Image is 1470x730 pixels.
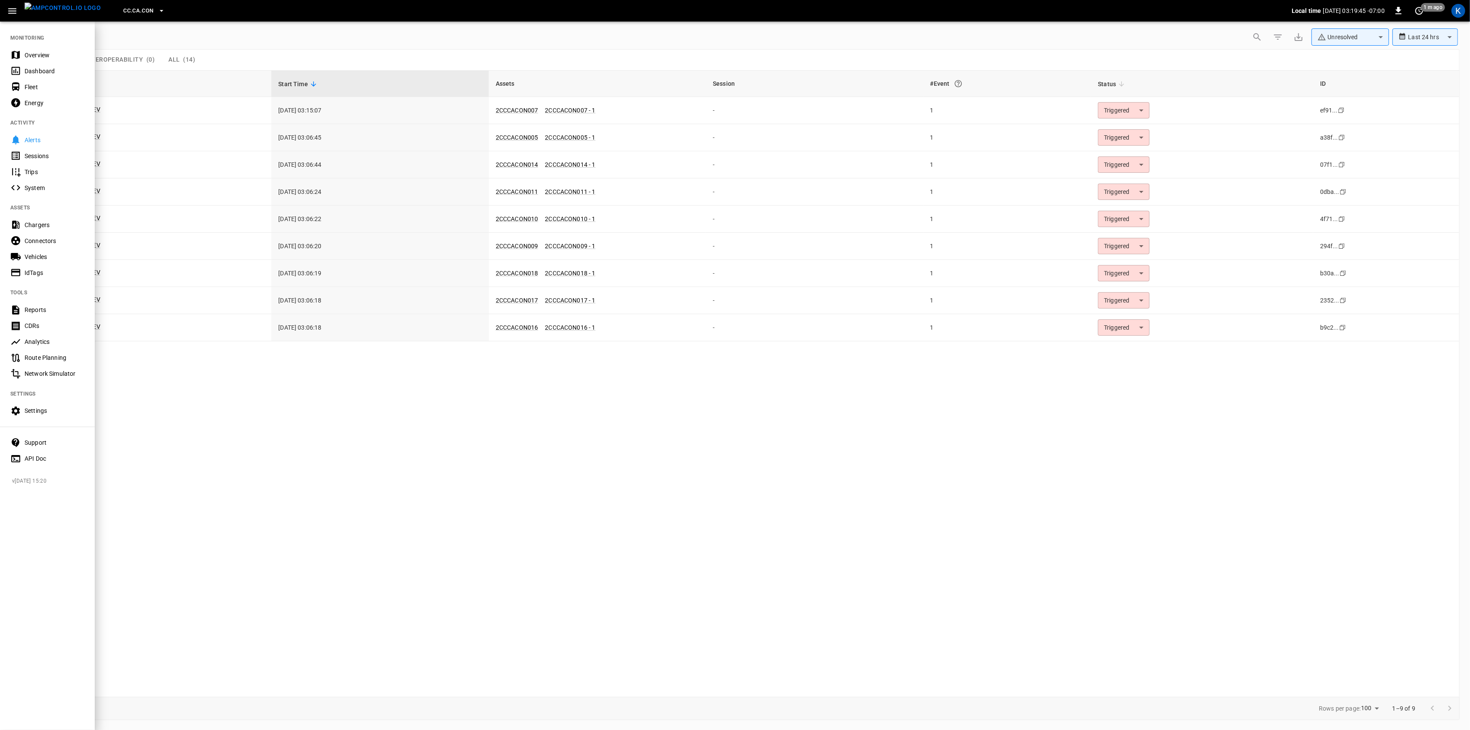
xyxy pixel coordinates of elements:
[25,253,84,261] div: Vehicles
[25,369,84,378] div: Network Simulator
[25,51,84,59] div: Overview
[25,321,84,330] div: CDRs
[25,454,84,463] div: API Doc
[25,67,84,75] div: Dashboard
[1292,6,1321,15] p: Local time
[1451,4,1465,18] div: profile-icon
[25,83,84,91] div: Fleet
[1412,4,1426,18] button: set refresh interval
[25,337,84,346] div: Analytics
[1421,3,1445,12] span: 1 m ago
[25,184,84,192] div: System
[25,438,84,447] div: Support
[25,353,84,362] div: Route Planning
[12,477,88,486] span: v [DATE] 15:20
[25,168,84,176] div: Trips
[25,99,84,107] div: Energy
[1323,6,1385,15] p: [DATE] 03:19:45 -07:00
[25,136,84,144] div: Alerts
[25,306,84,314] div: Reports
[123,6,153,16] span: CC.CA.CON
[25,268,84,277] div: IdTags
[25,221,84,229] div: Chargers
[25,406,84,415] div: Settings
[25,152,84,160] div: Sessions
[25,237,84,245] div: Connectors
[25,3,101,13] img: ampcontrol.io logo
